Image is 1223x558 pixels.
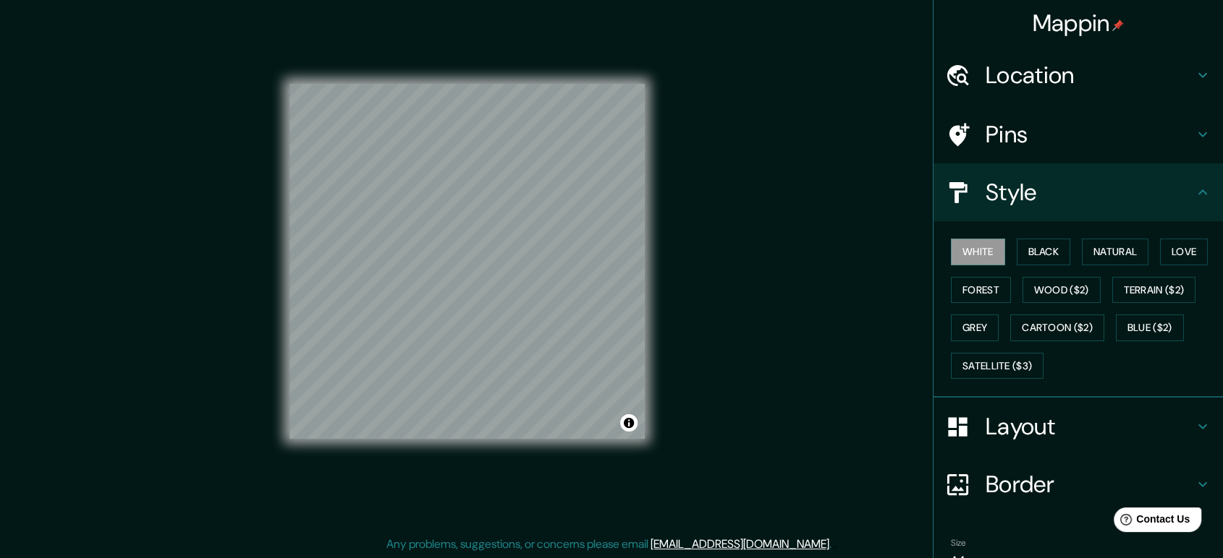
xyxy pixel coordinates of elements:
[934,106,1223,163] div: Pins
[951,314,999,341] button: Grey
[1033,9,1125,38] h4: Mappin
[289,84,645,439] canvas: Map
[1082,239,1148,265] button: Natural
[986,470,1194,499] h4: Border
[986,120,1194,149] h4: Pins
[1094,502,1207,542] iframe: Help widget launcher
[934,163,1223,221] div: Style
[831,536,834,553] div: .
[1023,277,1101,304] button: Wood ($2)
[1010,314,1104,341] button: Cartoon ($2)
[986,178,1194,207] h4: Style
[934,455,1223,513] div: Border
[934,398,1223,455] div: Layout
[986,61,1194,90] h4: Location
[951,277,1011,304] button: Forest
[1017,239,1071,265] button: Black
[1116,314,1184,341] button: Blue ($2)
[1112,277,1196,304] button: Terrain ($2)
[834,536,837,553] div: .
[986,412,1194,441] h4: Layout
[951,239,1005,265] button: White
[951,353,1044,379] button: Satellite ($3)
[620,414,638,432] button: Toggle attribution
[1160,239,1208,265] button: Love
[386,536,831,553] p: Any problems, suggestions, or concerns please email .
[951,537,966,549] label: Size
[934,46,1223,104] div: Location
[1112,20,1124,31] img: pin-icon.png
[651,536,829,551] a: [EMAIL_ADDRESS][DOMAIN_NAME]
